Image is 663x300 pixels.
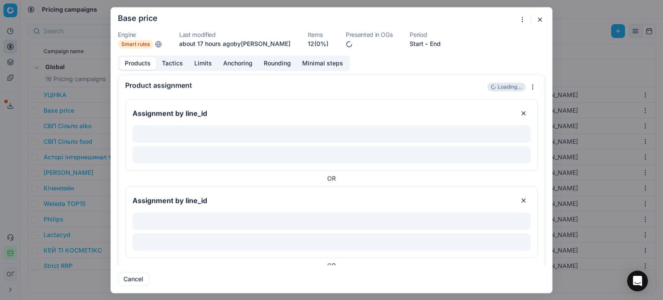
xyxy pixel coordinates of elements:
[297,57,349,69] button: Minimal steps
[425,39,428,48] span: -
[118,14,158,22] h2: Base price
[125,261,538,270] div: OR
[125,82,486,88] div: Product assignment
[179,32,290,38] dt: Last modified
[346,32,392,38] dt: Presented in OGs
[131,106,513,120] input: Segment
[308,32,328,38] dt: Items
[118,40,153,48] span: Smart rules
[308,39,328,48] a: 12(0%)
[258,57,297,69] button: Rounding
[119,57,156,69] button: Products
[156,57,189,69] button: Tactics
[498,83,522,90] span: Loading...
[189,57,218,69] button: Limits
[218,57,258,69] button: Anchoring
[118,272,149,286] button: Cancel
[430,39,441,48] button: End
[410,32,441,38] dt: Period
[179,40,290,47] span: about 17 hours ago by [PERSON_NAME]
[125,174,538,183] div: OR
[118,32,162,38] dt: Engine
[131,193,513,207] input: Segment
[410,39,423,48] button: Start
